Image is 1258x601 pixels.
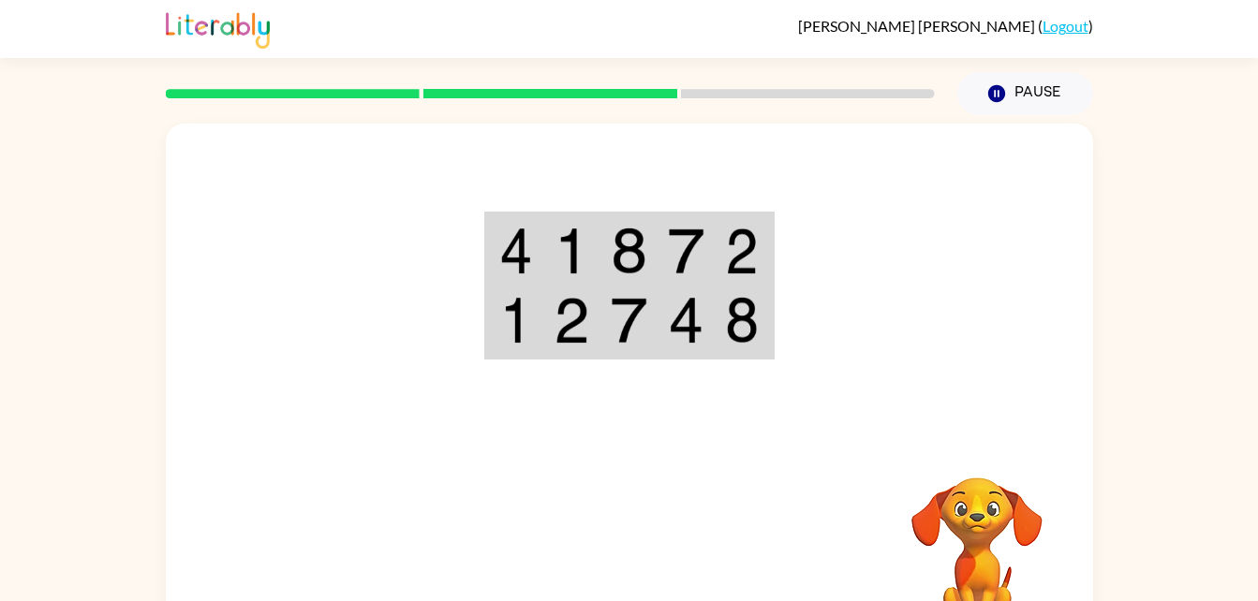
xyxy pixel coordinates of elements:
[166,7,270,49] img: Literably
[499,297,533,344] img: 1
[725,227,759,274] img: 2
[798,17,1093,35] div: ( )
[499,227,533,274] img: 4
[668,227,703,274] img: 7
[611,227,646,274] img: 8
[554,227,589,274] img: 1
[798,17,1038,35] span: [PERSON_NAME] [PERSON_NAME]
[611,297,646,344] img: 7
[554,297,589,344] img: 2
[668,297,703,344] img: 4
[957,72,1093,115] button: Pause
[1043,17,1088,35] a: Logout
[725,297,759,344] img: 8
